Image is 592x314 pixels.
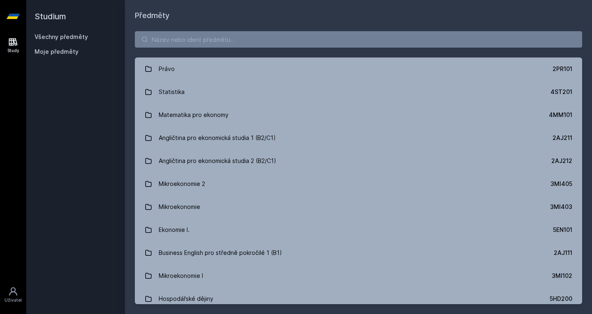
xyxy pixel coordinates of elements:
[135,149,582,172] a: Angličtina pro ekonomická studia 2 (B2/C1) 2AJ212
[551,157,572,165] div: 2AJ212
[135,218,582,241] a: Ekonomie I. 5EN101
[553,65,572,73] div: 2PR101
[135,126,582,149] a: Angličtina pro ekonomická studia 1 (B2/C1) 2AJ211
[159,199,200,215] div: Mikroekonomie
[135,103,582,126] a: Matematika pro ekonomy 4MM101
[35,48,79,56] span: Moje předměty
[35,33,88,40] a: Všechny předměty
[7,48,19,54] div: Study
[5,297,22,303] div: Uživatel
[159,153,276,169] div: Angličtina pro ekonomická studia 2 (B2/C1)
[135,10,582,21] h1: Předměty
[2,33,25,58] a: Study
[550,295,572,303] div: 5HD200
[159,61,175,77] div: Právo
[135,172,582,195] a: Mikroekonomie 2 3MI405
[135,264,582,287] a: Mikroekonomie I 3MI102
[159,84,185,100] div: Statistika
[159,130,276,146] div: Angličtina pro ekonomická studia 1 (B2/C1)
[553,134,572,142] div: 2AJ211
[135,241,582,264] a: Business English pro středně pokročilé 1 (B1) 2AJ111
[135,31,582,48] input: Název nebo ident předmětu…
[159,245,282,261] div: Business English pro středně pokročilé 1 (B1)
[550,203,572,211] div: 3MI403
[552,272,572,280] div: 3MI102
[550,88,572,96] div: 4ST201
[135,195,582,218] a: Mikroekonomie 3MI403
[159,107,229,123] div: Matematika pro ekonomy
[553,226,572,234] div: 5EN101
[135,287,582,310] a: Hospodářské dějiny 5HD200
[550,180,572,188] div: 3MI405
[159,222,190,238] div: Ekonomie I.
[159,291,213,307] div: Hospodářské dějiny
[2,282,25,307] a: Uživatel
[549,111,572,119] div: 4MM101
[159,268,203,284] div: Mikroekonomie I
[159,176,205,192] div: Mikroekonomie 2
[135,80,582,103] a: Statistika 4ST201
[554,249,572,257] div: 2AJ111
[135,57,582,80] a: Právo 2PR101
